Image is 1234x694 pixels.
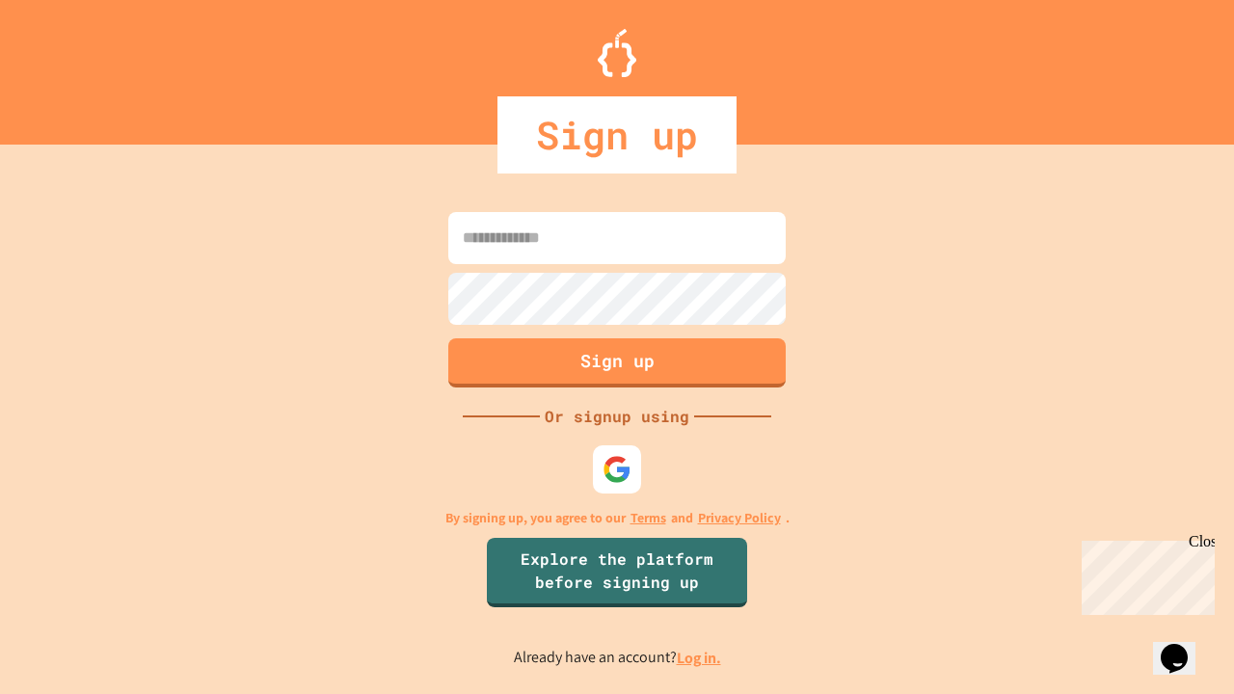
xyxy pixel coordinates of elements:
[540,405,694,428] div: Or signup using
[603,455,631,484] img: google-icon.svg
[630,508,666,528] a: Terms
[1153,617,1215,675] iframe: chat widget
[497,96,737,173] div: Sign up
[514,646,721,670] p: Already have an account?
[598,29,636,77] img: Logo.svg
[445,508,790,528] p: By signing up, you agree to our and .
[448,338,786,387] button: Sign up
[677,648,721,668] a: Log in.
[8,8,133,122] div: Chat with us now!Close
[1074,533,1215,615] iframe: chat widget
[487,538,747,607] a: Explore the platform before signing up
[698,508,781,528] a: Privacy Policy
